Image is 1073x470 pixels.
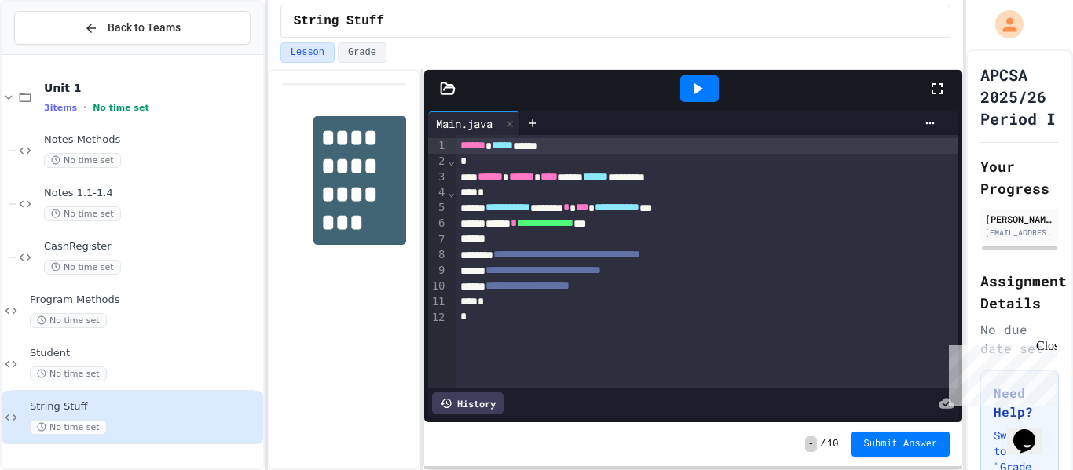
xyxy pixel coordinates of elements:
span: No time set [44,153,121,168]
span: Program Methods [30,293,260,307]
div: History [432,392,504,414]
div: 2 [428,154,448,169]
div: 5 [428,200,448,216]
span: Fold line [448,155,456,167]
span: CashRegister [44,240,260,253]
button: Lesson [280,42,335,63]
div: 8 [428,247,448,263]
iframe: chat widget [1007,407,1057,454]
div: 1 [428,138,448,154]
div: [EMAIL_ADDRESS][DOMAIN_NAME] [985,227,1054,239]
span: - [805,436,817,452]
span: Notes 1.1-1.4 [44,187,260,200]
span: No time set [44,260,121,275]
h2: Assignment Details [980,270,1059,314]
span: Notes Methods [44,133,260,147]
span: No time set [93,103,149,113]
div: 12 [428,310,448,326]
span: No time set [30,366,107,381]
button: Submit Answer [851,432,950,457]
div: My Account [979,6,1027,42]
span: String Stuff [30,400,260,414]
div: [PERSON_NAME] [985,212,1054,226]
div: 3 [428,169,448,185]
div: 10 [428,279,448,294]
div: 6 [428,216,448,231]
button: Back to Teams [14,11,251,45]
div: 7 [428,232,448,248]
span: Back to Teams [108,20,181,36]
span: 3 items [44,103,77,113]
h1: APCSA 2025/26 Period I [980,64,1059,129]
div: 4 [428,185,448,201]
span: Student [30,347,260,360]
h2: Your Progress [980,155,1059,199]
div: 11 [428,294,448,310]
span: • [83,101,86,114]
div: No due date set [980,320,1059,358]
span: String Stuff [294,12,384,31]
span: Submit Answer [864,438,938,450]
span: No time set [44,206,121,221]
iframe: chat widget [943,339,1057,406]
span: / [820,438,826,450]
span: No time set [30,420,107,435]
span: Unit 1 [44,81,260,95]
span: 10 [827,438,838,450]
div: Main.java [428,115,500,132]
div: Chat with us now!Close [6,6,108,100]
span: Fold line [448,186,456,199]
button: Grade [338,42,386,63]
div: Main.java [428,111,520,135]
span: No time set [30,313,107,328]
div: 9 [428,263,448,279]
